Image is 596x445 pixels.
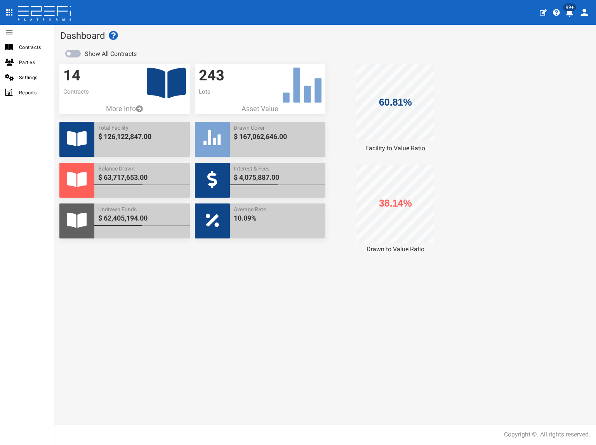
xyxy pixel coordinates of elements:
[19,43,48,52] span: Contracts
[234,205,321,213] span: Average Rate
[85,50,137,59] label: Show All Contracts
[199,88,321,96] p: Lots
[195,104,325,114] p: Asset Value
[330,144,460,153] div: Facility to Value Ratio
[60,31,590,41] h1: Dashboard
[504,430,590,439] div: Copyright ©. All rights reserved.
[59,104,190,114] a: More Info
[234,124,321,132] span: Drawn Cover
[98,132,186,142] span: $ 126,122,847.00
[19,58,48,67] span: Parties
[199,68,321,84] h3: 243
[63,88,186,96] p: Contracts
[98,165,186,172] span: Balance Drawn
[63,68,186,84] h3: 14
[19,88,48,97] span: Reports
[98,124,186,132] span: Total Facility
[98,205,186,213] span: Undrawn Funds
[234,213,321,223] span: 10.09%
[234,165,321,172] span: Interest & Fees
[234,132,321,142] span: $ 167,062,646.00
[19,73,48,82] span: Settings
[98,172,186,183] span: $ 63,717,653.00
[234,172,321,183] span: $ 4,075,887.00
[330,245,460,254] div: Drawn to Value Ratio
[98,213,186,223] span: $ 62,405,194.00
